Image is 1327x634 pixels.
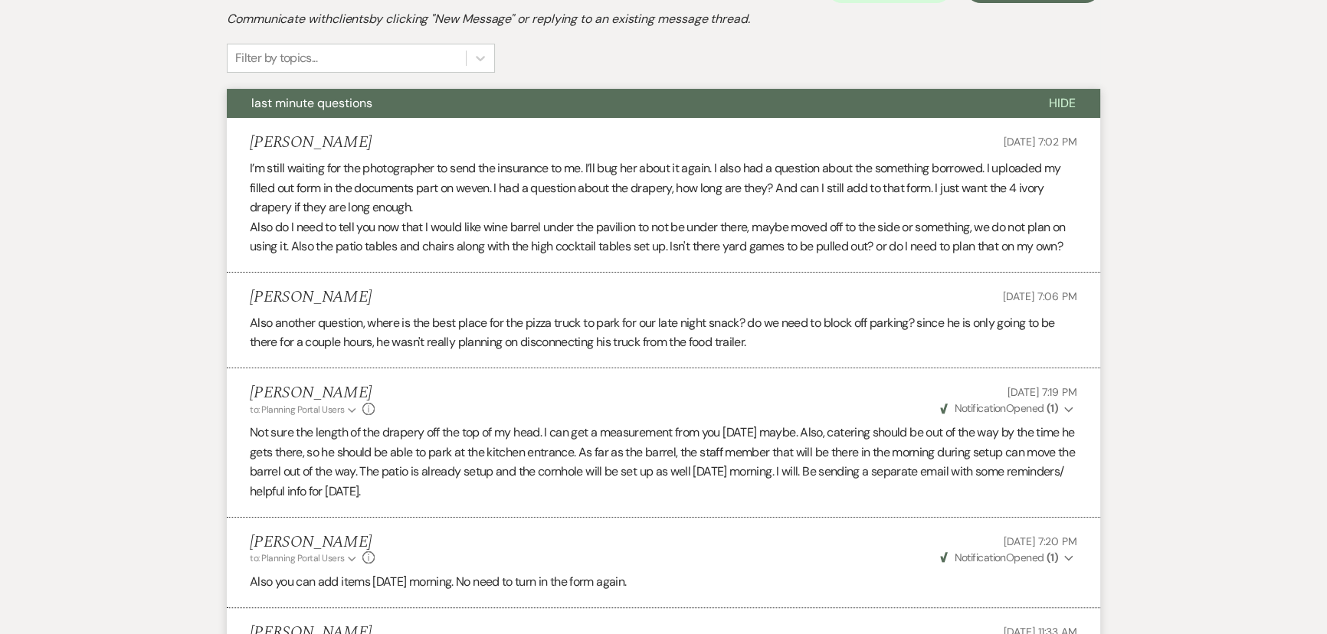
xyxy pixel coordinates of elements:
[227,89,1024,118] button: last minute questions
[1008,385,1077,399] span: [DATE] 7:19 PM
[1047,551,1058,564] strong: ( 1 )
[250,160,1060,215] span: I’m still waiting for the photographer to send the insurance to me. I’ll bug her about it again. ...
[250,551,359,565] button: to: Planning Portal Users
[940,551,1058,564] span: Opened
[250,219,1065,255] span: Also do I need to tell you now that I would like wine barrel under the pavilion to not be under t...
[250,572,1077,592] p: Also you can add items [DATE] morning. No need to turn in the form again.
[250,403,359,417] button: to: Planning Portal Users
[938,550,1077,566] button: NotificationOpened (1)
[250,423,1077,501] p: Not sure the length of the drapery off the top of my head. I can get a measurement from you [DATE...
[250,133,372,152] h5: [PERSON_NAME]
[940,401,1058,415] span: Opened
[1047,401,1058,415] strong: ( 1 )
[250,404,344,416] span: to: Planning Portal Users
[251,95,372,111] span: last minute questions
[227,10,1100,28] h2: Communicate with clients by clicking "New Message" or replying to an existing message thread.
[954,401,1005,415] span: Notification
[1024,89,1100,118] button: Hide
[250,384,375,403] h5: [PERSON_NAME]
[235,49,317,67] div: Filter by topics...
[1003,289,1077,303] span: [DATE] 7:06 PM
[954,551,1005,564] span: Notification
[250,313,1077,352] p: Also another question, where is the best place for the pizza truck to park for our late night sna...
[250,552,344,564] span: to: Planning Portal Users
[938,400,1077,417] button: NotificationOpened (1)
[1004,135,1077,149] span: [DATE] 7:02 PM
[1004,534,1077,548] span: [DATE] 7:20 PM
[250,533,375,552] h5: [PERSON_NAME]
[1049,95,1076,111] span: Hide
[250,288,372,307] h5: [PERSON_NAME]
